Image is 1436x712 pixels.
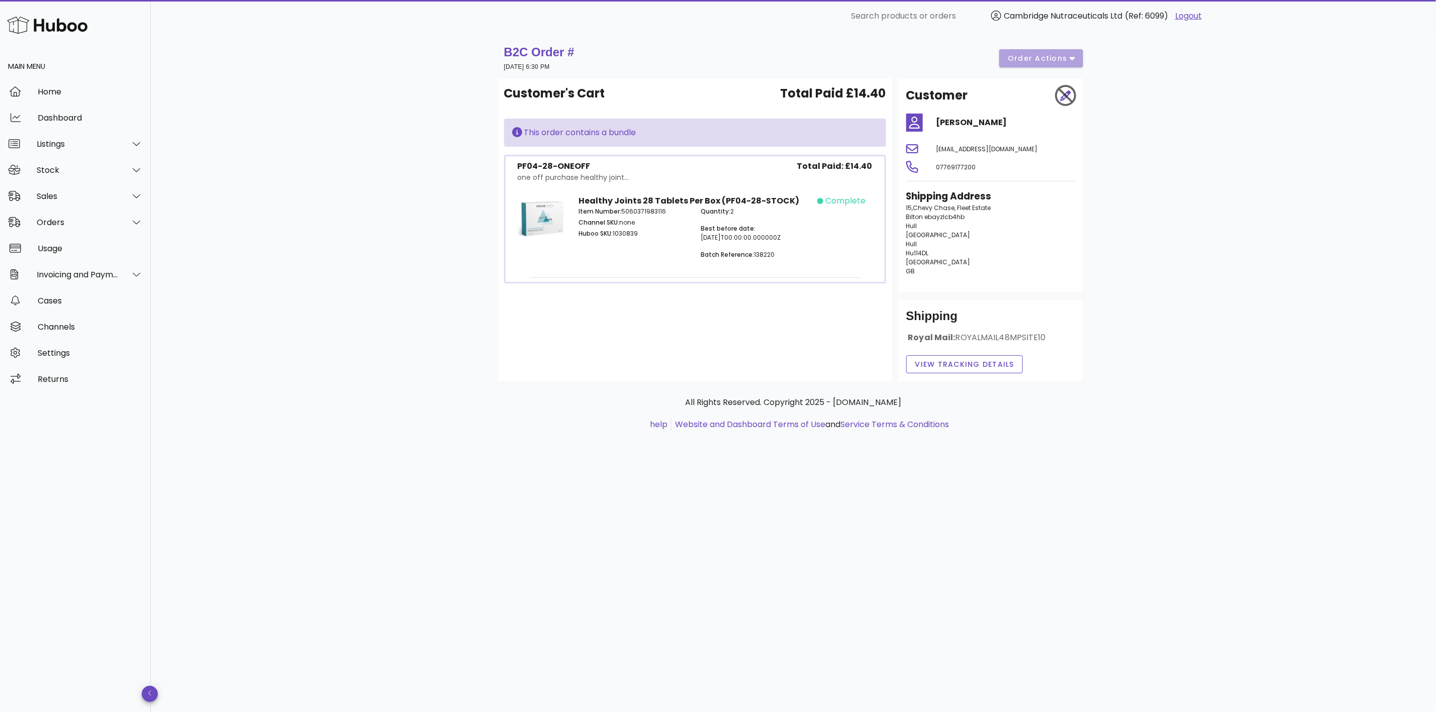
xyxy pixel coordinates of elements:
span: [EMAIL_ADDRESS][DOMAIN_NAME] [936,145,1038,153]
div: Shipping [906,308,1075,332]
a: Service Terms & Conditions [840,419,949,430]
span: 07769177200 [936,163,976,171]
strong: B2C Order # [504,45,575,59]
strong: Healthy Joints 28 Tablets Per Box (PF04-28-STOCK) [579,195,799,207]
div: PF04-28-ONEOFF [518,160,629,172]
div: one off purchase healthy joint... [518,172,629,183]
a: help [650,419,667,430]
span: Item Number: [579,207,621,216]
span: 15,Chevy Chase, Fleet Estate [906,204,991,212]
span: Bilton ebayzlcb4hb [906,213,965,221]
button: View Tracking details [906,355,1023,373]
div: Invoicing and Payments [37,270,119,279]
div: Orders [37,218,119,227]
div: Sales [37,191,119,201]
span: Quantity: [701,207,730,216]
div: Dashboard [38,113,143,123]
span: (Ref: 6099) [1125,10,1168,22]
p: All Rights Reserved. Copyright 2025 - [DOMAIN_NAME] [506,396,1081,409]
img: Product Image [518,195,567,244]
span: Batch Reference: [701,250,754,259]
span: Hull [906,240,917,248]
span: Huboo SKU: [579,229,613,238]
div: Settings [38,348,143,358]
div: Listings [37,139,119,149]
p: 2 [701,207,811,216]
div: Usage [38,244,143,253]
h3: Shipping Address [906,189,1075,204]
span: GB [906,267,915,275]
div: Stock [37,165,119,175]
p: [DATE]T00:00:00.000000Z [701,224,811,242]
span: Total Paid £14.40 [781,84,886,103]
span: ROYALMAIL48MPSITE10 [955,332,1046,343]
span: [GEOGRAPHIC_DATA] [906,231,971,239]
a: Logout [1175,10,1202,22]
h4: [PERSON_NAME] [936,117,1075,129]
div: Channels [38,322,143,332]
p: 138220 [701,250,811,259]
p: 1030839 [579,229,689,238]
img: Huboo Logo [7,14,87,36]
small: [DATE] 6:30 PM [504,63,550,70]
h2: Customer [906,86,968,105]
span: Channel SKU: [579,218,619,227]
div: This order contains a bundle [512,127,878,139]
div: Cases [38,296,143,306]
span: Total Paid: £14.40 [797,160,873,172]
span: View Tracking details [915,359,1015,370]
span: Cambridge Nutraceuticals Ltd [1004,10,1122,22]
div: Home [38,87,143,96]
span: Best before date: [701,224,755,233]
a: Website and Dashboard Terms of Use [675,419,825,430]
div: Returns [38,374,143,384]
span: complete [825,195,866,207]
p: none [579,218,689,227]
span: Customer's Cart [504,84,605,103]
span: Hull [906,222,917,230]
span: Hu114DL [906,249,929,257]
span: [GEOGRAPHIC_DATA] [906,258,971,266]
li: and [672,419,949,431]
p: 5060371983116 [579,207,689,216]
div: Royal Mail: [906,332,1075,351]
